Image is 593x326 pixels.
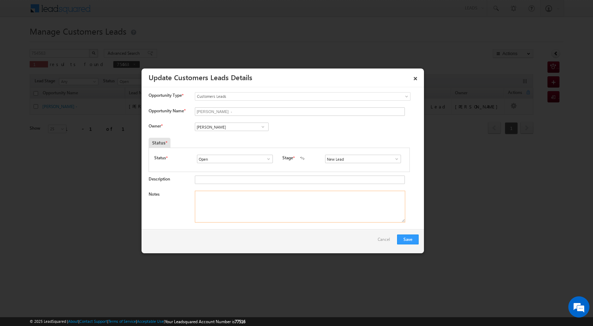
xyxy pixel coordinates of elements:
a: Terms of Service [108,319,136,324]
a: Acceptable Use [137,319,164,324]
span: Customers Leads [195,93,382,100]
label: Opportunity Name [149,108,185,113]
div: Status [149,138,170,148]
a: Update Customers Leads Details [149,72,252,82]
input: Type to Search [325,155,401,163]
button: Save [397,235,419,244]
span: Opportunity Type [149,92,182,99]
a: Show All Items [390,155,399,162]
label: Description [149,176,170,182]
span: Your Leadsquared Account Number is [165,319,245,324]
a: Cancel [378,235,394,248]
div: Minimize live chat window [116,4,133,20]
div: Chat with us now [37,37,119,46]
a: Contact Support [79,319,107,324]
a: × [409,71,421,83]
a: Show All Items [262,155,271,162]
label: Owner [149,123,162,129]
label: Notes [149,191,160,197]
a: Show All Items [258,123,267,130]
a: About [68,319,78,324]
em: Start Chat [96,218,128,227]
a: Customers Leads [195,92,411,101]
span: © 2025 LeadSquared | | | | | [30,318,245,325]
label: Stage [282,155,293,161]
input: Type to Search [195,123,269,131]
label: Status [154,155,166,161]
span: 77516 [235,319,245,324]
input: Type to Search [197,155,273,163]
textarea: Type your message and hit 'Enter' [9,65,129,212]
img: d_60004797649_company_0_60004797649 [12,37,30,46]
